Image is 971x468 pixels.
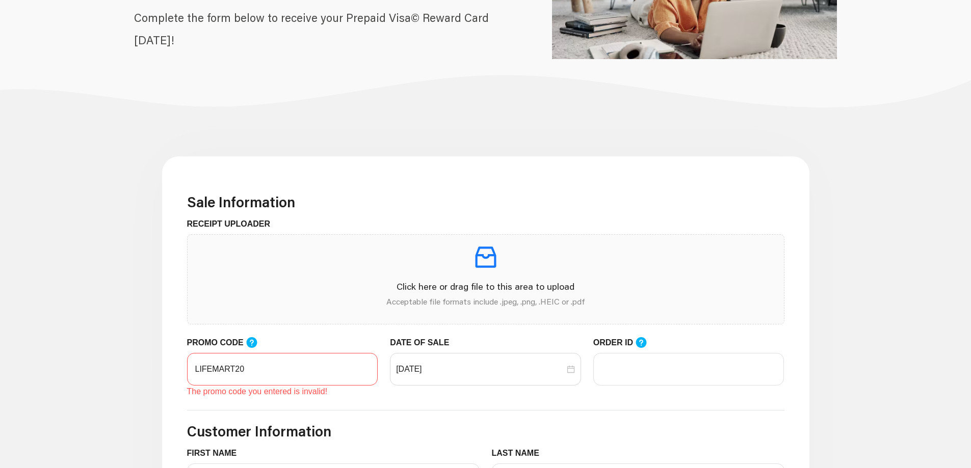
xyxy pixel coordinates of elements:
[196,280,776,293] p: Click here or drag file to this area to upload
[471,243,500,271] span: inbox
[187,423,784,440] h3: Customer Information
[134,7,510,51] p: Complete the form below to receive your Prepaid Visa© Reward Card [DATE]!
[390,337,457,349] label: DATE OF SALE
[492,447,547,459] label: LAST NAME
[593,337,658,349] label: ORDER ID
[196,295,776,308] p: Acceptable file formats include .jpeg, .png, .HEIC or .pdf
[396,363,565,375] input: DATE OF SALE
[187,218,278,230] label: RECEIPT UPLOADER
[187,194,784,211] h3: Sale Information
[187,386,378,398] div: The promo code you entered is invalid!
[187,337,268,349] label: PROMO CODE
[188,235,784,324] span: inboxClick here or drag file to this area to uploadAcceptable file formats include .jpeg, .png, ....
[187,447,245,459] label: FIRST NAME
